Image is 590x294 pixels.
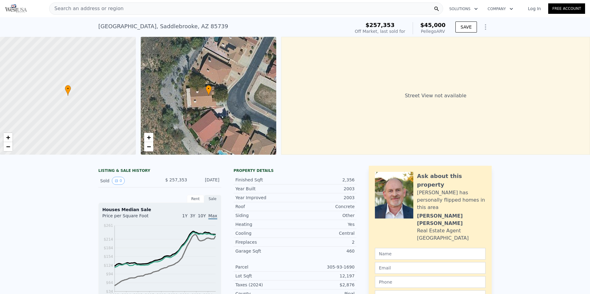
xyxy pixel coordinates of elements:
div: Year Improved [235,195,295,201]
div: Sale [204,195,221,203]
div: Pellego ARV [420,28,446,34]
span: $257,353 [365,22,395,28]
div: Rent [187,195,204,203]
span: $45,000 [420,22,446,28]
span: 3Y [190,213,195,218]
span: − [147,143,151,150]
div: Finished Sqft [235,177,295,183]
button: SAVE [455,21,477,33]
div: 2 [295,239,355,245]
div: [PERSON_NAME] has personally flipped homes in this area [417,189,486,211]
div: 12,197 [295,273,355,279]
span: • [65,86,71,91]
button: Show Options [479,21,492,33]
input: Name [375,248,486,260]
div: [GEOGRAPHIC_DATA] [417,234,469,242]
div: Houses Median Sale [102,207,217,213]
div: Siding [235,212,295,219]
input: Phone [375,276,486,288]
div: 2003 [295,186,355,192]
div: Parcel [235,264,295,270]
a: Zoom out [144,142,153,151]
div: 305-93-1690 [295,264,355,270]
div: Roof [235,203,295,210]
div: Price per Square Foot [102,213,160,222]
div: Concrete [295,203,355,210]
div: Fireplaces [235,239,295,245]
tspan: $261 [104,223,113,228]
img: Pellego [5,4,27,13]
div: Sold [100,177,155,185]
tspan: $184 [104,246,113,250]
span: − [6,143,10,150]
div: [PERSON_NAME] [PERSON_NAME] [417,212,486,227]
tspan: $124 [104,263,113,268]
tspan: $154 [104,254,113,259]
div: Yes [295,221,355,227]
span: Max [208,213,217,219]
div: Heating [235,221,295,227]
input: Email [375,262,486,274]
div: Ask about this property [417,172,486,189]
span: + [6,133,10,141]
div: 2003 [295,195,355,201]
div: Garage Sqft [235,248,295,254]
span: 10Y [198,213,206,218]
span: + [147,133,151,141]
button: View historical data [112,177,125,185]
a: Log In [521,6,548,12]
div: Taxes (2024) [235,282,295,288]
div: Cooling [235,230,295,236]
div: Lot Sqft [235,273,295,279]
span: $ 257,353 [165,177,187,182]
div: Street View not available [281,37,590,155]
div: Central [295,230,355,236]
a: Zoom in [3,133,13,142]
div: 460 [295,248,355,254]
button: Company [483,3,518,14]
div: Property details [234,168,356,173]
div: Off Market, last sold for [355,28,405,34]
a: Zoom in [144,133,153,142]
div: 2,356 [295,177,355,183]
div: • [65,85,71,96]
tspan: $214 [104,237,113,242]
div: Other [295,212,355,219]
div: [GEOGRAPHIC_DATA] , Saddlebrooke , AZ 85739 [98,22,228,31]
span: 1Y [182,213,187,218]
div: • [206,85,212,96]
div: LISTING & SALE HISTORY [98,168,221,174]
div: $2,876 [295,282,355,288]
tspan: $64 [106,280,113,285]
a: Zoom out [3,142,13,151]
a: Free Account [548,3,585,14]
div: Real Estate Agent [417,227,461,234]
span: • [206,86,212,91]
div: Year Built [235,186,295,192]
span: Search an address or region [49,5,124,12]
tspan: $34 [106,289,113,294]
tspan: $94 [106,272,113,276]
div: [DATE] [192,177,219,185]
button: Solutions [444,3,483,14]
